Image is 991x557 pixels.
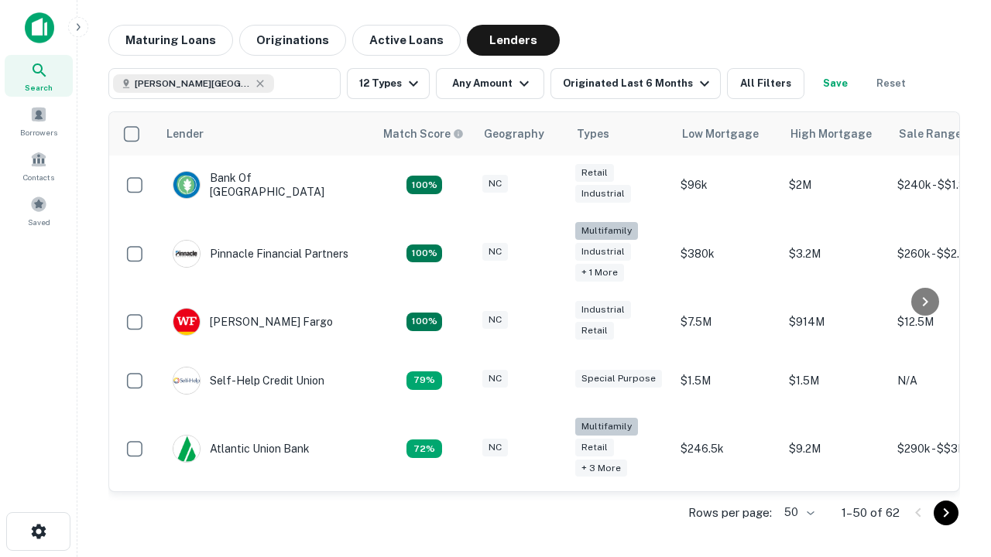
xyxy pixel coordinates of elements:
th: Geography [475,112,568,155]
span: Saved [28,216,50,228]
div: NC [482,243,508,261]
p: Rows per page: [688,504,772,522]
div: [PERSON_NAME] Fargo [173,308,333,336]
div: Pinnacle Financial Partners [173,240,348,268]
button: All Filters [727,68,804,99]
button: Save your search to get updates of matches that match your search criteria. [811,68,860,99]
button: Go to next page [934,501,958,525]
button: Active Loans [352,25,461,56]
div: High Mortgage [790,125,872,143]
td: $246.5k [673,410,781,488]
div: Retail [575,439,614,456]
button: 12 Types [347,68,430,99]
td: $1.5M [781,351,890,410]
img: picture [173,367,200,394]
button: Reset [866,68,916,99]
th: Capitalize uses an advanced AI algorithm to match your search with the best lender. The match sco... [374,112,475,155]
td: $380k [673,214,781,292]
div: Multifamily [575,418,638,436]
div: Capitalize uses an advanced AI algorithm to match your search with the best lender. The match sco... [383,125,464,142]
h6: Match Score [383,125,461,142]
span: Search [25,81,53,94]
img: capitalize-icon.png [25,12,54,43]
div: Originated Last 6 Months [563,74,714,93]
th: Lender [157,112,374,155]
td: $3.2M [781,214,890,292]
iframe: Chat Widget [914,384,991,458]
div: Industrial [575,243,631,261]
td: $3.3M [781,487,890,546]
img: picture [173,241,200,267]
button: Lenders [467,25,560,56]
th: Types [568,112,673,155]
button: Originated Last 6 Months [550,68,721,99]
div: Retail [575,164,614,182]
a: Search [5,55,73,97]
div: Matching Properties: 25, hasApolloMatch: undefined [406,244,442,263]
td: $9.2M [781,410,890,488]
td: $2M [781,155,890,214]
button: Originations [239,25,346,56]
div: Matching Properties: 15, hasApolloMatch: undefined [406,313,442,331]
div: Matching Properties: 10, hasApolloMatch: undefined [406,439,442,458]
span: [PERSON_NAME][GEOGRAPHIC_DATA], [GEOGRAPHIC_DATA] [135,77,251,91]
div: Matching Properties: 14, hasApolloMatch: undefined [406,176,442,194]
img: picture [173,436,200,462]
img: picture [173,172,200,198]
a: Borrowers [5,100,73,142]
a: Saved [5,190,73,231]
div: Atlantic Union Bank [173,435,310,463]
div: Low Mortgage [682,125,759,143]
div: NC [482,370,508,388]
div: Industrial [575,185,631,203]
div: 50 [778,501,817,524]
div: NC [482,175,508,193]
div: Matching Properties: 11, hasApolloMatch: undefined [406,371,442,390]
div: Self-help Credit Union [173,367,324,395]
td: $96k [673,155,781,214]
div: NC [482,311,508,329]
div: Types [577,125,609,143]
div: + 3 more [575,460,627,477]
div: NC [482,439,508,456]
div: Multifamily [575,222,638,240]
img: picture [173,309,200,335]
div: Lender [166,125,204,143]
p: 1–50 of 62 [842,504,900,522]
div: Sale Range [899,125,962,143]
a: Contacts [5,145,73,186]
span: Borrowers [20,126,57,138]
td: $914M [781,292,890,351]
div: Retail [575,322,614,340]
div: Special Purpose [575,370,662,388]
td: $7.5M [673,292,781,351]
td: $200k [673,487,781,546]
button: Maturing Loans [108,25,233,56]
div: Geography [484,125,544,143]
div: Bank Of [GEOGRAPHIC_DATA] [173,171,358,199]
th: High Mortgage [781,112,890,155]
div: + 1 more [575,264,624,282]
td: $1.5M [673,351,781,410]
th: Low Mortgage [673,112,781,155]
span: Contacts [23,171,54,183]
div: Industrial [575,301,631,319]
button: Any Amount [436,68,544,99]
